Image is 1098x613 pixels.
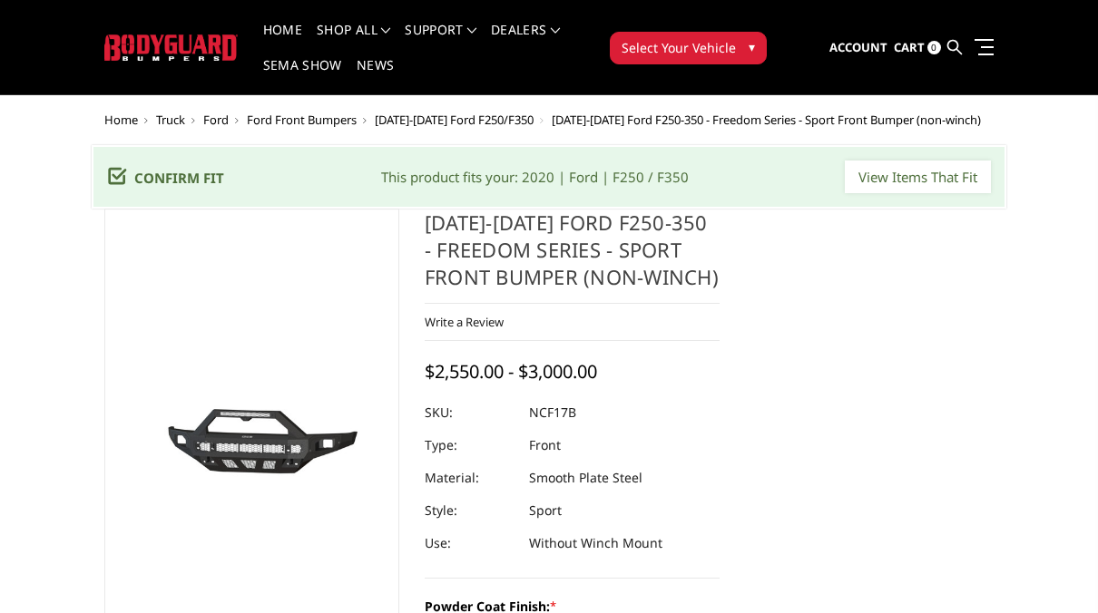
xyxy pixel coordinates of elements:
a: Account [829,24,887,73]
a: Ford [203,112,229,128]
dd: Front [529,429,561,462]
a: [DATE]-[DATE] Ford F250/F350 [375,112,534,128]
dt: Material: [425,462,515,494]
dd: Without Winch Mount [529,527,662,559]
button: Select Your Vehicle [610,32,767,64]
a: Home [104,112,138,128]
dt: Use: [425,527,515,559]
a: Truck [156,112,185,128]
a: Cart 0 [894,24,941,73]
img: BODYGUARD BUMPERS [104,34,238,61]
a: Ford Front Bumpers [247,112,357,128]
a: shop all [317,24,390,59]
span: [DATE]-[DATE] Ford F250-350 - Freedom Series - Sport Front Bumper (non-winch) [552,112,981,128]
a: Write a Review [425,314,504,330]
span: ▾ [749,37,755,56]
dd: Sport [529,494,562,527]
input: View Items That Fit [845,161,991,193]
a: Home [263,24,302,59]
dd: Smooth Plate Steel [529,462,642,494]
span: 0 [927,41,941,54]
dt: SKU: [425,396,515,429]
dd: NCF17B [529,396,576,429]
a: Dealers [491,24,560,59]
span: $2,550.00 - $3,000.00 [425,359,597,384]
span: Account [829,39,887,55]
a: SEMA Show [263,59,342,94]
div: This product fits your: 2020 | Ford | F250 / F350 [381,167,689,188]
a: News [357,59,394,94]
span: Confirm Fit [134,169,224,187]
a: Support [405,24,476,59]
span: Select Your Vehicle [622,38,736,57]
dt: Style: [425,494,515,527]
dt: Type: [425,429,515,462]
h1: [DATE]-[DATE] Ford F250-350 - Freedom Series - Sport Front Bumper (non-winch) [425,209,720,304]
span: Cart [894,39,925,55]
